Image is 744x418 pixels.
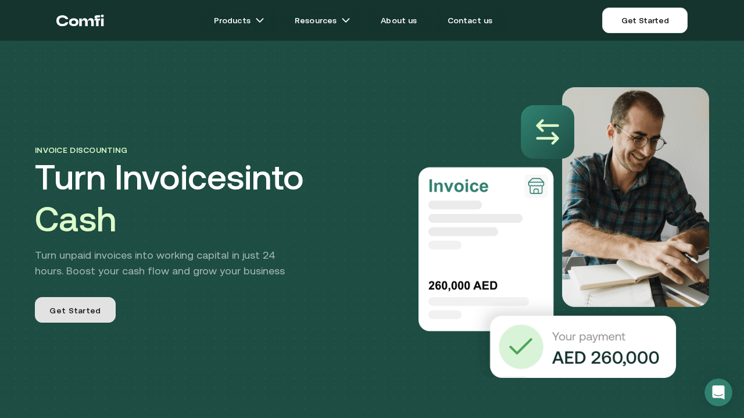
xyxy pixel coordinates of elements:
[602,8,688,33] a: Get Started
[35,297,116,323] a: Get Started
[367,9,431,32] a: About us
[35,199,116,239] span: Cash
[419,87,709,378] img: Invoice Discounting
[56,3,104,38] a: Return to the top of the Comfi home page
[434,9,507,32] a: Contact us
[281,9,364,32] a: Resourcesarrow icons
[49,305,101,319] span: Get Started
[200,9,278,32] a: Productsarrow icons
[255,16,264,25] img: arrow icons
[341,16,350,25] img: arrow icons
[35,247,305,278] p: Turn unpaid invoices into working capital in just 24 hours. Boost your cash flow and grow your bu...
[704,378,732,406] iframe: Intercom live chat
[35,156,372,240] h1: Turn Invoices into
[35,145,127,155] span: Invoice discounting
